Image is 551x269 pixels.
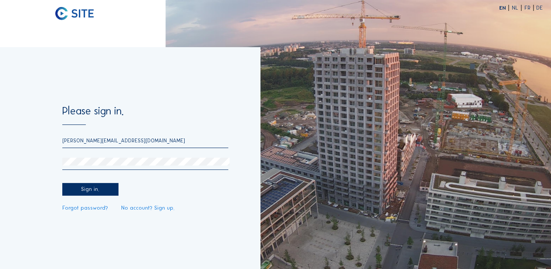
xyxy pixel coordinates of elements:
div: EN [499,5,509,10]
div: DE [536,5,543,10]
div: FR [524,5,533,10]
div: Sign in. [62,183,118,196]
a: No account? Sign up. [121,205,175,210]
input: Email [62,138,228,144]
div: NL [512,5,521,10]
a: Forgot password? [62,205,108,210]
img: C-SITE logo [55,7,94,20]
div: Please sign in. [62,106,228,125]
